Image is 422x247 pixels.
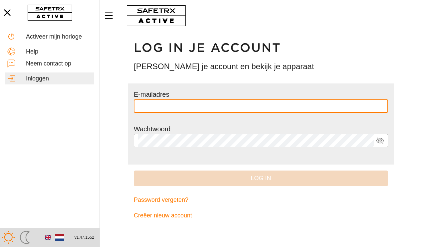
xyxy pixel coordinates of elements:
[134,125,170,133] label: Wachtwoord
[54,232,65,243] button: Nederlands
[134,210,192,221] span: Creëer nieuw account
[71,232,98,243] button: v1.47.1552
[134,171,388,186] button: Log in
[7,60,15,67] img: ContactUs.svg
[134,208,388,223] a: Creëer nieuw account
[26,60,92,67] div: Neem contact op
[139,173,383,184] span: Log in
[75,234,94,241] span: v1.47.1552
[134,61,388,72] h3: [PERSON_NAME] je account en bekijk je apparaat
[134,192,388,208] a: Password vergeten?
[134,40,388,56] h1: Log in je account
[2,231,15,244] img: ModeLight.svg
[7,48,15,56] img: Help.svg
[18,231,32,244] img: ModeDark.svg
[134,91,169,98] label: E-mailadres
[26,33,92,41] div: Activeer mijn horloge
[26,48,92,56] div: Help
[55,233,64,242] img: nl.svg
[134,195,188,205] span: Password vergeten?
[103,9,120,23] button: Menu
[43,232,54,243] button: Engels
[45,234,51,240] img: en.svg
[26,75,92,82] div: Inloggen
